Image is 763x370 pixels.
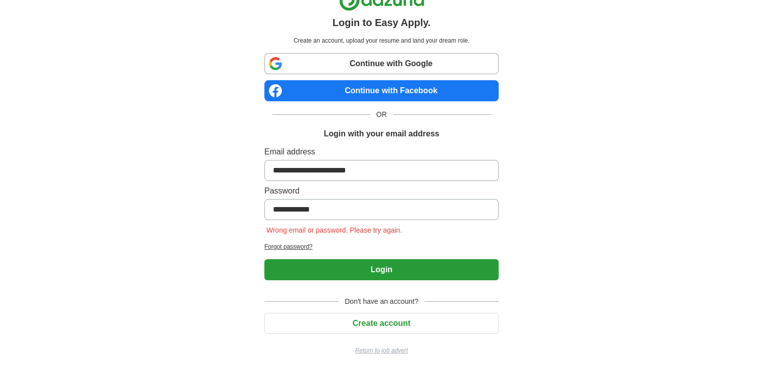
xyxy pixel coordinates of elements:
[266,36,497,45] p: Create an account, upload your resume and land your dream role.
[264,242,499,251] a: Forgot password?
[370,109,393,120] span: OR
[264,226,404,234] span: Wrong email or password. Please try again.
[264,146,499,158] label: Email address
[264,319,499,327] a: Create account
[333,15,431,30] h1: Login to Easy Apply.
[264,80,499,101] a: Continue with Facebook
[264,53,499,74] a: Continue with Google
[324,128,439,140] h1: Login with your email address
[264,346,499,355] a: Return to job advert
[264,313,499,334] button: Create account
[264,259,499,280] button: Login
[264,185,499,197] label: Password
[339,296,424,307] span: Don't have an account?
